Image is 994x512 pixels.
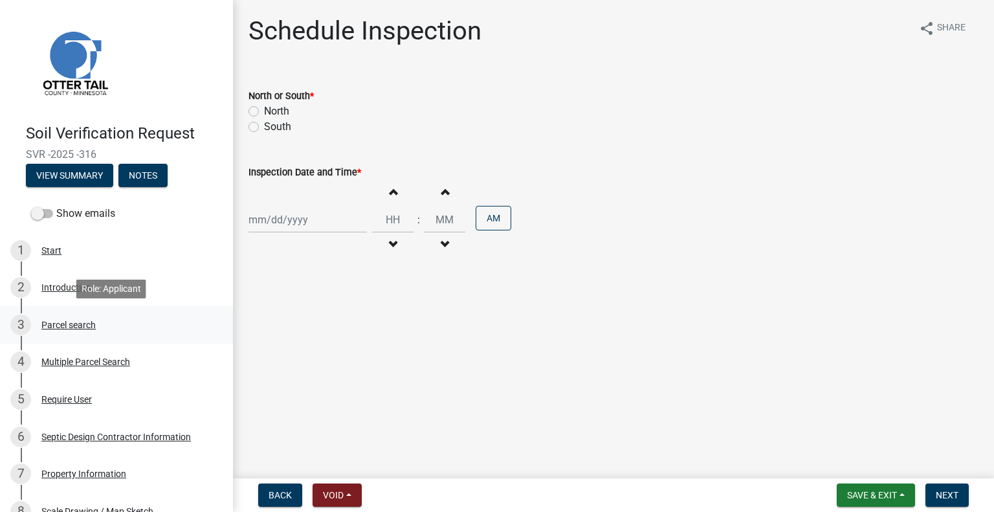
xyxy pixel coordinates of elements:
div: 1 [10,240,31,261]
span: Next [936,490,958,500]
div: 7 [10,463,31,484]
div: Septic Design Contractor Information [41,432,191,441]
img: Otter Tail County, Minnesota [26,14,123,111]
div: 4 [10,351,31,372]
input: mm/dd/yyyy [248,206,367,233]
label: Inspection Date and Time [248,168,361,177]
div: : [414,212,424,228]
button: Notes [118,164,168,187]
div: 5 [10,389,31,410]
button: Void [313,484,362,507]
div: 6 [10,427,31,447]
div: Parcel search [41,320,96,329]
button: AM [476,206,511,230]
div: Property Information [41,469,126,478]
div: Role: Applicant [76,280,146,298]
button: Save & Exit [837,484,915,507]
wm-modal-confirm: Notes [118,171,168,181]
span: Void [323,490,344,500]
span: SVR -2025 -316 [26,148,207,161]
label: North [264,104,289,119]
i: share [919,21,934,36]
button: View Summary [26,164,113,187]
label: North or South [248,92,314,101]
div: 2 [10,277,31,298]
button: Next [925,484,969,507]
button: Back [258,484,302,507]
wm-modal-confirm: Summary [26,171,113,181]
div: Require User [41,395,92,404]
div: Start [41,246,61,255]
span: Save & Exit [847,490,897,500]
h4: Soil Verification Request [26,124,223,143]
input: Minutes [424,206,465,233]
div: 3 [10,315,31,335]
div: Introduction [41,283,91,292]
button: shareShare [909,16,976,41]
label: South [264,119,291,135]
span: Back [269,490,292,500]
label: Show emails [31,206,115,221]
input: Hours [372,206,414,233]
span: Share [937,21,966,36]
h1: Schedule Inspection [248,16,481,47]
div: Multiple Parcel Search [41,357,130,366]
